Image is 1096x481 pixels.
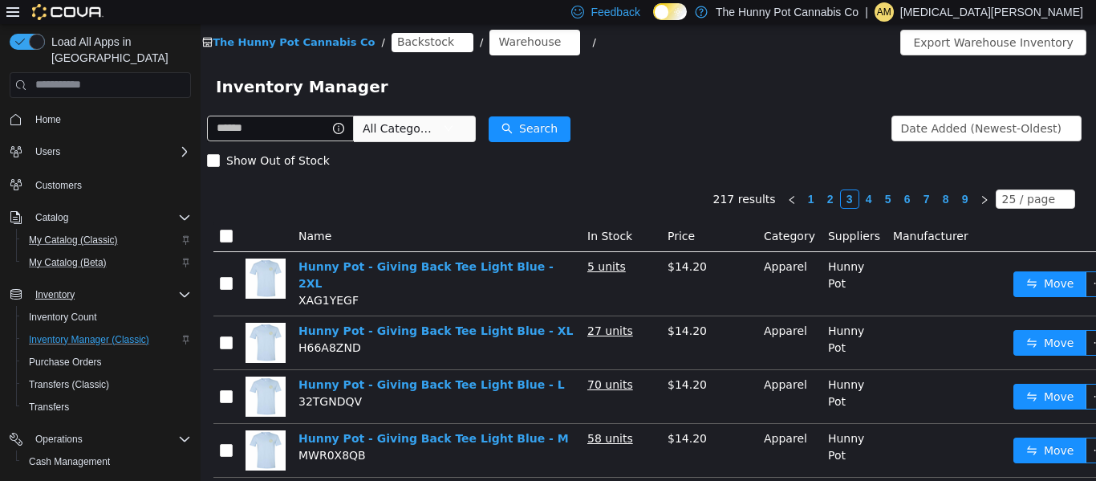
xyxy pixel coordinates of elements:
[653,20,654,21] span: Dark Mode
[467,236,506,249] span: $14.20
[98,270,158,283] span: XAG1YEGF
[16,450,197,473] button: Cash Management
[22,330,156,349] a: Inventory Manager (Classic)
[15,50,197,75] span: Inventory Manager
[29,455,110,468] span: Cash Management
[29,256,107,269] span: My Catalog (Beta)
[16,351,197,373] button: Purchase Orders
[22,397,191,417] span: Transfers
[3,141,197,163] button: Users
[29,208,75,227] button: Catalog
[2,12,174,24] a: icon: shopThe Hunny Pot Cannabis Co
[22,452,116,471] a: Cash Management
[298,6,360,30] div: Warehouse
[813,306,887,332] button: icon: swapMove
[467,354,506,367] span: $14.20
[3,283,197,306] button: Inventory
[45,34,191,66] span: Load All Apps in [GEOGRAPHIC_DATA]
[22,397,75,417] a: Transfers
[877,2,891,22] span: AM
[98,206,131,218] span: Name
[737,166,754,184] a: 8
[16,396,197,418] button: Transfers
[387,354,432,367] u: 70 units
[467,300,506,313] span: $14.20
[698,166,716,184] a: 6
[627,236,664,266] span: Hunny Pot
[813,360,887,385] button: icon: swapMove
[45,406,85,446] img: Hunny Pot - Giving Back Tee Light Blue - M hero shot
[35,211,68,224] span: Catalog
[45,353,85,393] img: Hunny Pot - Giving Back Tee Light Blue - L hero shot
[627,206,680,218] span: Suppliers
[29,174,191,194] span: Customers
[387,236,425,249] u: 5 units
[602,166,619,184] a: 1
[98,354,364,367] a: Hunny Pot - Giving Back Tee Light Blue - L
[162,96,235,112] span: All Categories
[132,99,144,110] i: icon: info-circle
[563,206,615,218] span: Category
[591,4,639,20] span: Feedback
[29,311,97,324] span: Inventory Count
[2,13,12,23] i: icon: shop
[875,2,894,22] div: Alexia Mainiero
[557,228,621,292] td: Apparel
[557,400,621,454] td: Apparel
[45,234,85,275] img: Hunny Pot - Giving Back Tee Light Blue - 2XL hero shot
[679,166,696,184] a: 5
[22,253,191,272] span: My Catalog (Beta)
[16,373,197,396] button: Transfers (Classic)
[22,353,191,372] span: Purchase Orders
[3,173,197,196] button: Customers
[98,371,161,384] span: 32TGNDQV
[3,206,197,229] button: Catalog
[29,285,191,304] span: Inventory
[29,430,191,449] span: Operations
[779,171,789,181] i: icon: right
[45,299,85,339] img: Hunny Pot - Giving Back Tee Light Blue - XL hero shot
[22,375,116,394] a: Transfers (Classic)
[627,300,664,330] span: Hunny Pot
[29,142,67,161] button: Users
[16,251,197,274] button: My Catalog (Beta)
[288,92,370,118] button: icon: searchSearch
[885,306,911,332] button: icon: ellipsis
[601,165,620,185] li: 1
[621,166,639,184] a: 2
[29,234,118,247] span: My Catalog (Classic)
[627,408,664,438] span: Hunny Pot
[22,353,108,372] a: Purchase Orders
[29,208,191,227] span: Catalog
[29,378,109,391] span: Transfers (Classic)
[813,247,887,273] button: icon: swapMove
[587,171,596,181] i: icon: left
[387,408,432,421] u: 58 units
[557,292,621,346] td: Apparel
[22,308,191,327] span: Inventory Count
[802,166,854,184] div: 25 / page
[16,328,197,351] button: Inventory Manager (Classic)
[716,2,859,22] p: The Hunny Pot Cannabis Co
[557,346,621,400] td: Apparel
[660,166,677,184] a: 4
[620,165,639,185] li: 2
[22,253,113,272] a: My Catalog (Beta)
[659,165,678,185] li: 4
[755,165,774,185] li: 9
[35,179,82,192] span: Customers
[22,330,191,349] span: Inventory Manager (Classic)
[627,354,664,384] span: Hunny Pot
[885,247,911,273] button: icon: ellipsis
[513,165,575,185] li: 217 results
[98,408,368,421] a: Hunny Pot - Giving Back Tee Light Blue - M
[32,4,104,20] img: Cova
[697,165,716,185] li: 6
[467,206,494,218] span: Price
[700,92,861,116] div: Date Added (Newest-Oldest)
[858,170,867,181] i: icon: down
[736,165,755,185] li: 8
[387,206,432,218] span: In Stock
[774,165,794,185] li: Next Page
[3,428,197,450] button: Operations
